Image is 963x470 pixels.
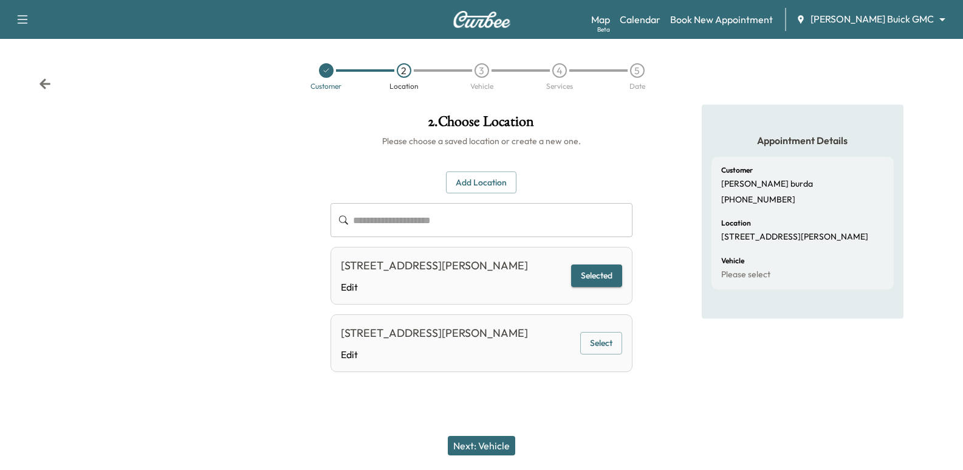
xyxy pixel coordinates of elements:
[453,11,511,28] img: Curbee Logo
[39,78,51,90] div: Back
[448,436,515,455] button: Next: Vehicle
[597,25,610,34] div: Beta
[571,264,622,287] button: Selected
[341,280,528,294] a: Edit
[620,12,660,27] a: Calendar
[475,63,489,78] div: 3
[331,135,632,147] h6: Please choose a saved location or create a new one.
[670,12,773,27] a: Book New Appointment
[341,257,528,274] div: [STREET_ADDRESS][PERSON_NAME]
[721,269,770,280] p: Please select
[721,219,751,227] h6: Location
[397,63,411,78] div: 2
[310,83,341,90] div: Customer
[630,63,645,78] div: 5
[341,347,528,362] a: Edit
[591,12,610,27] a: MapBeta
[629,83,645,90] div: Date
[446,171,516,194] button: Add Location
[721,195,795,206] p: [PHONE_NUMBER]
[721,179,813,190] p: [PERSON_NAME] burda
[721,257,744,264] h6: Vehicle
[552,63,567,78] div: 4
[389,83,419,90] div: Location
[470,83,493,90] div: Vehicle
[711,134,894,147] h5: Appointment Details
[721,167,753,174] h6: Customer
[580,332,622,354] button: Select
[810,12,934,26] span: [PERSON_NAME] Buick GMC
[331,114,632,135] h1: 2 . Choose Location
[341,325,528,342] div: [STREET_ADDRESS][PERSON_NAME]
[721,232,868,243] p: [STREET_ADDRESS][PERSON_NAME]
[546,83,573,90] div: Services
